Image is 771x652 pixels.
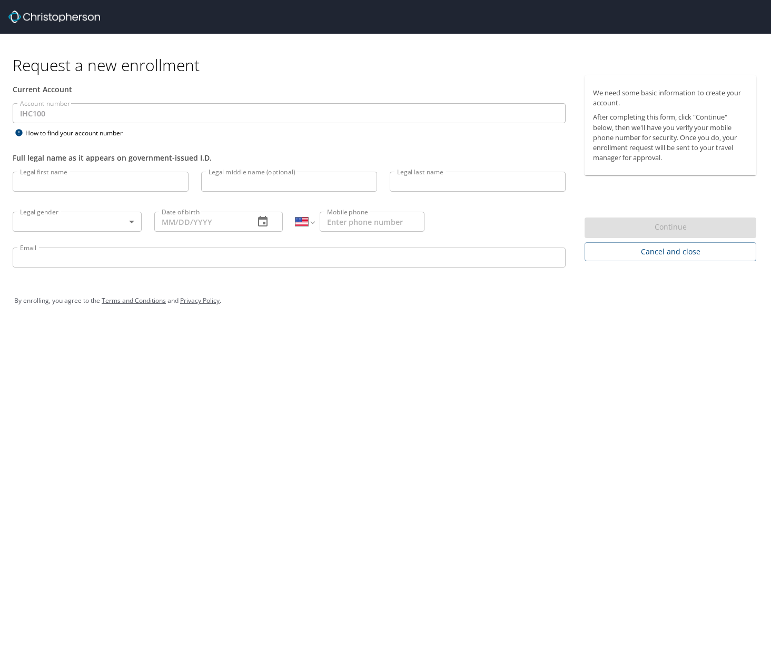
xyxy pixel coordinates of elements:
input: MM/DD/YYYY [154,212,246,232]
div: ​ [13,212,142,232]
span: Cancel and close [593,245,748,259]
img: cbt logo [8,11,100,23]
button: Cancel and close [585,242,756,262]
p: After completing this form, click "Continue" below, then we'll have you verify your mobile phone ... [593,112,748,163]
div: By enrolling, you agree to the and . [14,288,757,314]
div: Current Account [13,84,566,95]
input: Enter phone number [320,212,424,232]
div: How to find your account number [13,126,144,140]
a: Terms and Conditions [102,296,166,305]
a: Privacy Policy [180,296,220,305]
h1: Request a new enrollment [13,55,765,75]
div: Full legal name as it appears on government-issued I.D. [13,152,566,163]
p: We need some basic information to create your account. [593,88,748,108]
